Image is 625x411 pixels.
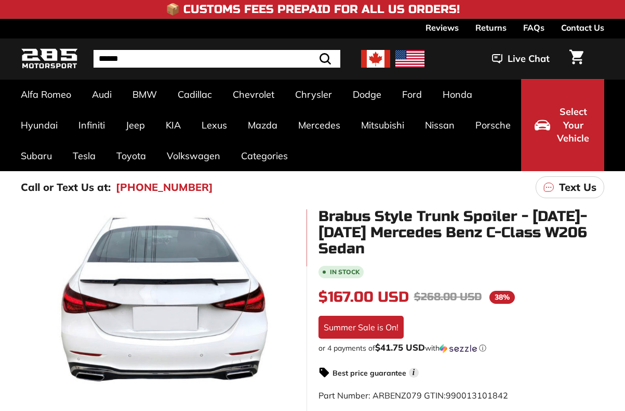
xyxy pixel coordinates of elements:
[222,79,285,110] a: Chevrolet
[415,110,465,140] a: Nissan
[425,19,459,36] a: Reviews
[21,47,78,71] img: Logo_285_Motorsport_areodynamics_components
[237,110,288,140] a: Mazda
[191,110,237,140] a: Lexus
[440,344,477,353] img: Sezzle
[318,316,404,339] div: Summer Sale is On!
[342,79,392,110] a: Dodge
[68,110,115,140] a: Infiniti
[318,390,508,401] span: Part Number: ARBENZ079 GTIN:
[94,50,340,68] input: Search
[10,110,68,140] a: Hyundai
[231,140,298,171] a: Categories
[555,105,591,145] span: Select Your Vehicle
[156,140,231,171] a: Volkswagen
[10,79,82,110] a: Alfa Romeo
[559,179,596,195] p: Text Us
[409,368,419,378] span: i
[116,179,213,195] a: [PHONE_NUMBER]
[561,19,604,36] a: Contact Us
[508,52,550,66] span: Live Chat
[475,19,507,36] a: Returns
[167,79,222,110] a: Cadillac
[318,209,605,256] h1: Brabus Style Trunk Spoiler - [DATE]-[DATE] Mercedes Benz C-Class W206 Sedan
[122,79,167,110] a: BMW
[478,46,563,72] button: Live Chat
[465,110,521,140] a: Porsche
[333,368,406,378] strong: Best price guarantee
[166,3,460,16] h4: 📦 Customs Fees Prepaid for All US Orders!
[318,343,605,353] div: or 4 payments of$41.75 USDwithSezzle Click to learn more about Sezzle
[10,140,62,171] a: Subaru
[414,290,482,303] span: $268.00 USD
[351,110,415,140] a: Mitsubishi
[536,176,604,198] a: Text Us
[432,79,483,110] a: Honda
[330,269,360,275] b: In stock
[106,140,156,171] a: Toyota
[446,390,508,401] span: 990013101842
[82,79,122,110] a: Audi
[523,19,544,36] a: FAQs
[392,79,432,110] a: Ford
[285,79,342,110] a: Chrysler
[489,291,515,304] span: 38%
[563,41,590,76] a: Cart
[318,343,605,353] div: or 4 payments of with
[62,140,106,171] a: Tesla
[521,79,604,171] button: Select Your Vehicle
[318,288,409,306] span: $167.00 USD
[115,110,155,140] a: Jeep
[375,342,425,353] span: $41.75 USD
[21,179,111,195] p: Call or Text Us at:
[155,110,191,140] a: KIA
[288,110,351,140] a: Mercedes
